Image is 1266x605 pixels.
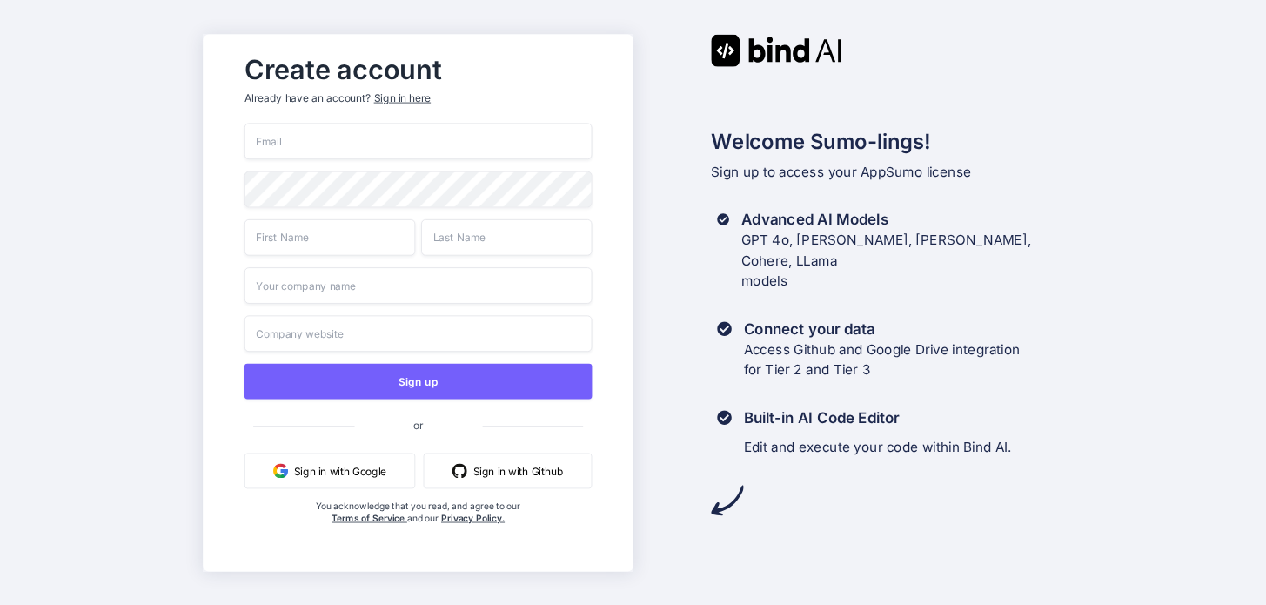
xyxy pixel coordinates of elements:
p: Access Github and Google Drive integration for Tier 2 and Tier 3 [743,339,1020,380]
p: Sign up to access your AppSumo license [711,161,1063,182]
img: Bind AI logo [711,34,841,66]
input: Email [244,123,592,159]
h2: Welcome Sumo-lings! [711,125,1063,157]
h2: Create account [244,57,592,81]
h3: Connect your data [743,318,1020,339]
input: Your company name [244,267,592,304]
img: github [452,463,466,478]
p: Edit and execute your code within Bind AI. [743,436,1011,457]
input: Last Name [421,218,592,255]
img: google [273,463,288,478]
h3: Built-in AI Code Editor [743,407,1011,427]
a: Terms of Service [332,512,407,523]
span: or [354,406,482,442]
p: GPT 4o, [PERSON_NAME], [PERSON_NAME], Cohere, LLama models [740,229,1063,291]
div: Sign in here [373,91,430,105]
input: First Name [244,218,414,255]
img: arrow [711,484,743,516]
button: Sign in with Google [244,453,414,488]
input: Company website [244,315,592,352]
button: Sign up [244,363,592,399]
div: You acknowledge that you read, and agree to our and our [302,500,533,559]
button: Sign in with Github [423,453,592,488]
p: Already have an account? [244,91,592,105]
a: Privacy Policy. [440,512,504,523]
h3: Advanced AI Models [740,209,1063,230]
